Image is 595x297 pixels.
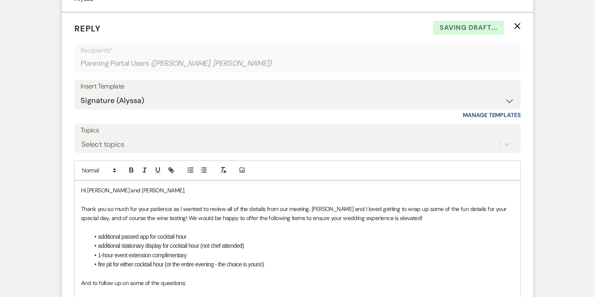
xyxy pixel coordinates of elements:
div: Planning Portal Users [81,55,514,72]
li: additional stationary display for cocktail hour (not chef attended) [89,241,514,250]
span: ( [PERSON_NAME], [PERSON_NAME] ) [151,58,272,69]
li: 1-hour event extension complimentary [89,251,514,260]
div: Insert Template [81,81,514,93]
a: Manage Templates [463,111,521,119]
span: Saving draft... [433,21,504,35]
li: additional passed app for cocktail hour [89,232,514,241]
p: Recipients* [81,45,514,56]
p: And to follow up on some of the questions: [81,278,514,287]
p: Thank you so much for your patience as I wanted to review all of the details from our meeting. [P... [81,204,514,223]
span: Reply [74,23,101,34]
p: Hi [PERSON_NAME] and [PERSON_NAME], [81,186,514,195]
label: Topics [81,125,514,137]
li: fire pit for either cocktail hour (or the entire evening - the choice is yours!) [89,260,514,269]
div: Select topics [81,139,124,150]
